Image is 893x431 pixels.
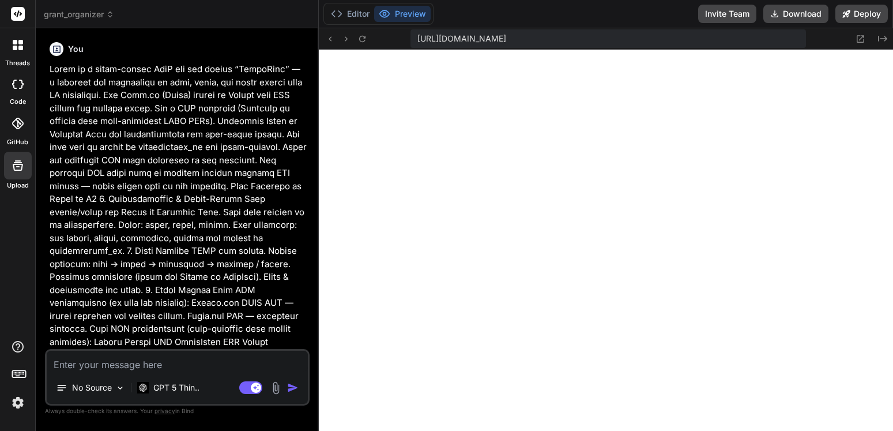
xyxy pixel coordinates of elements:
[45,406,310,417] p: Always double-check its answers. Your in Bind
[153,382,199,393] p: GPT 5 Thin..
[319,50,893,431] iframe: Preview
[287,382,299,393] img: icon
[137,382,149,393] img: GPT 5 Thinking High
[155,407,175,414] span: privacy
[417,33,506,44] span: [URL][DOMAIN_NAME]
[835,5,888,23] button: Deploy
[698,5,756,23] button: Invite Team
[68,43,84,55] h6: You
[8,393,28,413] img: settings
[269,381,282,395] img: attachment
[44,9,114,20] span: grant_organizer
[7,137,28,147] label: GitHub
[5,58,30,68] label: threads
[326,6,374,22] button: Editor
[763,5,828,23] button: Download
[7,181,29,190] label: Upload
[72,382,112,393] p: No Source
[374,6,431,22] button: Preview
[115,383,125,393] img: Pick Models
[10,97,26,107] label: code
